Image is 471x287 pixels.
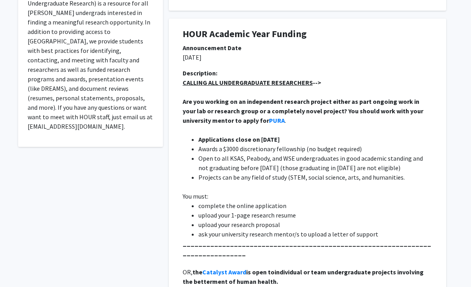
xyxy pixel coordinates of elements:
li: upload your 1-page research resume [199,210,433,220]
div: Description: [183,68,433,78]
strong: individual or team undergraduate projects involving the betterment of human health. [183,268,425,285]
li: Awards a $3000 discretionary fellowship (no budget required) [199,144,433,154]
a: PURA [269,116,285,124]
li: complete the online application [199,201,433,210]
li: Projects can be any field of study (STEM, social science, arts, and humanities. [199,173,433,182]
strong: is open to [247,268,275,276]
strong: --> [183,79,321,86]
p: You must: [183,191,433,201]
a: Catalyst Award [203,268,247,276]
p: OR, [183,267,433,286]
p: . [183,97,433,125]
strong: Are you working on an independent research project either as part ongoing work in your lab or res... [183,98,425,124]
strong: the [193,268,203,276]
u: CALLING ALL UNDERGRADUATE RESEARCHERS [183,79,313,86]
div: Announcement Date [183,43,433,53]
iframe: Chat [6,251,34,281]
strong: _______________________________________________________________________________ [183,240,432,257]
h1: HOUR Academic Year Funding [183,28,433,40]
li: upload your research proposal [199,220,433,229]
strong: Applications close on [DATE] [199,135,280,143]
p: [DATE] [183,53,433,62]
li: ask your university research mentor/s to upload a letter of support [199,229,433,239]
li: Open to all KSAS, Peabody, and WSE undergraduates in good academic standing and not graduating be... [199,154,433,173]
